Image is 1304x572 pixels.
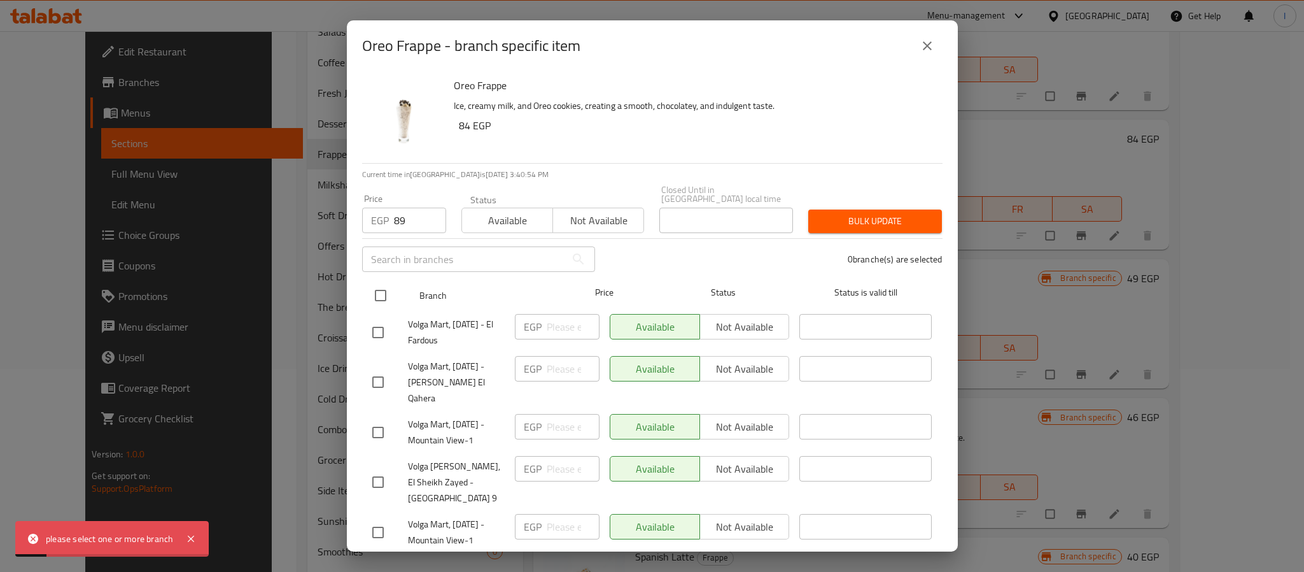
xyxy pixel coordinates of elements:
[459,117,932,134] h6: 84 EGP
[408,459,505,506] span: Volga [PERSON_NAME], El Sheikh Zayed - [GEOGRAPHIC_DATA] 9
[799,285,932,301] span: Status is valid till
[454,76,932,94] h6: Oreo Frappe
[454,98,932,114] p: Ice, creamy milk, and Oreo cookies, creating a smooth, chocolatey, and indulgent taste.
[547,414,599,440] input: Please enter price
[657,285,789,301] span: Status
[524,461,542,476] p: EGP
[818,213,932,229] span: Bulk update
[562,285,647,301] span: Price
[848,253,943,266] p: 0 branche(s) are selected
[524,519,542,534] p: EGP
[46,532,173,546] div: please select one or more branch
[808,210,942,233] button: Bulk update
[547,456,599,482] input: Please enter price
[394,208,446,233] input: Please enter price
[912,31,943,61] button: close
[547,314,599,340] input: Please enter price
[362,169,943,180] p: Current time in [GEOGRAPHIC_DATA] is [DATE] 3:40:54 PM
[408,417,505,448] span: Volga Mart, [DATE] - Mountain View-1
[524,419,542,434] p: EGP
[547,514,599,540] input: Please enter price
[467,211,548,230] span: Available
[408,317,505,348] span: Volga Mart, [DATE] - El Fardous
[524,319,542,334] p: EGP
[552,208,644,233] button: Not available
[362,76,444,158] img: Oreo Frappe
[547,356,599,382] input: Please enter price
[408,359,505,406] span: Volga Mart, [DATE] - [PERSON_NAME] El Qahera
[408,517,505,548] span: Volga Mart, [DATE] - Mountain View-1
[419,288,552,304] span: Branch
[371,213,389,228] p: EGP
[362,247,566,272] input: Search in branches
[461,208,553,233] button: Available
[362,36,580,56] h2: Oreo Frappe - branch specific item
[524,361,542,376] p: EGP
[558,211,639,230] span: Not available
